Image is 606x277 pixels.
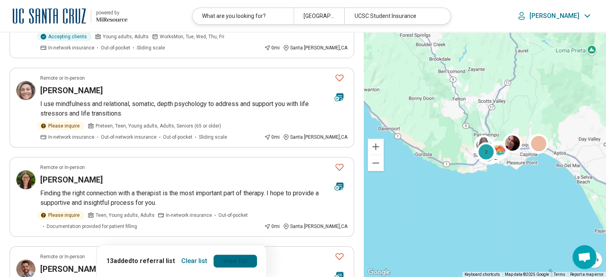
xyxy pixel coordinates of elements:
[264,223,280,230] div: 0 mi
[96,122,221,130] span: Preteen, Teen, Young adults, Adults, Seniors (65 or older)
[570,272,604,277] a: Report a map error
[40,174,103,185] h3: [PERSON_NAME]
[96,212,155,219] span: Teen, Young adults, Adults
[283,223,347,230] div: Santa [PERSON_NAME] , CA
[283,44,347,51] div: Santa [PERSON_NAME] , CA
[13,6,86,26] img: University of California at Santa Cruz
[331,159,347,175] button: Favorite
[37,211,84,220] div: Please inquire
[283,134,347,141] div: Santa [PERSON_NAME] , CA
[554,272,565,277] a: Terms (opens in new tab)
[573,245,596,269] a: Open chat
[40,164,85,171] p: Remote or In-person
[40,75,85,82] p: Remote or In-person
[505,272,549,277] span: Map data ©2025 Google
[199,134,227,141] span: Sliding scale
[137,44,165,51] span: Sliding scale
[40,253,85,260] p: Remote or In-person
[368,139,384,155] button: Zoom in
[48,44,94,51] span: In-network insurance
[96,9,127,16] div: powered by
[13,6,127,26] a: University of California at Santa Cruzpowered by
[344,8,445,24] div: UCSC Student Insurance
[163,134,192,141] span: Out-of-pocket
[40,263,103,275] h3: [PERSON_NAME]
[132,257,175,265] span: to referral list
[264,134,280,141] div: 0 mi
[106,256,175,266] p: 13 added
[40,99,347,118] p: I use mindfulness and relational, somatic, depth psychology to address and support you with life ...
[218,212,248,219] span: Out-of-pocket
[103,33,149,40] span: Young adults, Adults
[101,134,157,141] span: Out-of-network insurance
[331,248,347,265] button: Favorite
[477,142,496,161] div: 2
[214,255,257,267] a: View list
[331,70,347,86] button: Favorite
[48,134,94,141] span: In-network insurance
[160,33,224,40] span: Works Mon, Tue, Wed, Thu, Fri
[37,122,84,130] div: Please inquire
[47,223,137,230] span: Documentation provided for patient filling
[192,8,294,24] div: What are you looking for?
[368,155,384,171] button: Zoom out
[178,255,210,267] button: Clear list
[40,189,347,208] p: Finding the right connection with a therapist is the most important part of therapy. I hope to pr...
[40,85,103,96] h3: [PERSON_NAME]
[37,32,92,41] div: Accepting clients
[101,44,130,51] span: Out-of-pocket
[530,12,579,20] p: [PERSON_NAME]
[264,44,280,51] div: 0 mi
[166,212,212,219] span: In-network insurance
[294,8,344,24] div: [GEOGRAPHIC_DATA], [GEOGRAPHIC_DATA]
